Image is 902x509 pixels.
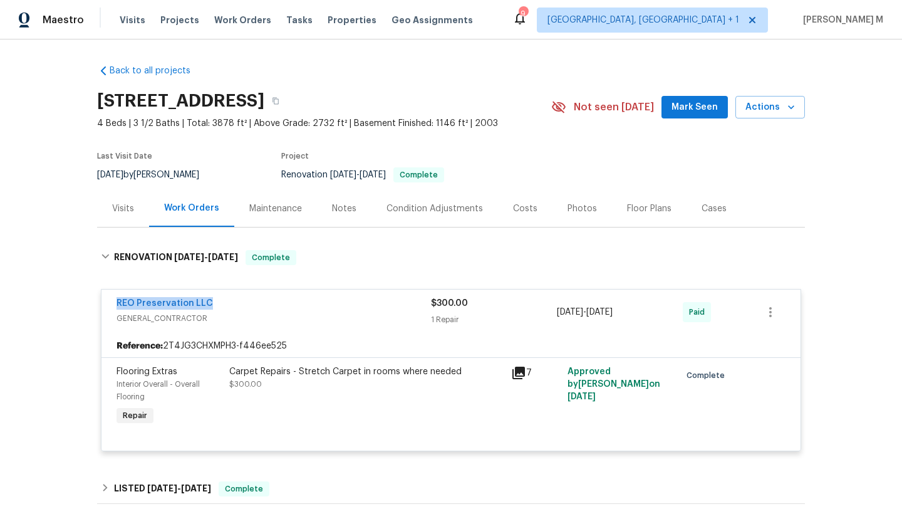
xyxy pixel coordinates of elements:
span: Work Orders [214,14,271,26]
span: Mark Seen [671,100,718,115]
span: Complete [395,171,443,179]
h2: [STREET_ADDRESS] [97,95,264,107]
span: [DATE] [97,171,123,179]
div: 2T4JG3CHXMPH3-f446ee525 [101,335,801,357]
span: [GEOGRAPHIC_DATA], [GEOGRAPHIC_DATA] + 1 [547,14,739,26]
span: - [557,306,613,318]
button: Mark Seen [661,96,728,119]
div: Floor Plans [627,202,671,215]
span: - [174,253,238,261]
span: Tasks [286,16,313,24]
span: $300.00 [229,380,262,388]
span: - [147,484,211,493]
span: Actions [745,100,795,115]
span: [DATE] [360,171,386,179]
span: [DATE] [174,253,204,261]
span: Last Visit Date [97,152,152,160]
span: Projects [160,14,199,26]
h6: RENOVATION [114,250,238,265]
span: Interior Overall - Overall Flooring [117,380,200,401]
span: - [330,171,386,179]
div: Costs [513,202,537,215]
span: Complete [220,483,268,495]
span: Flooring Extras [117,367,177,376]
span: Not seen [DATE] [574,101,654,113]
div: Photos [568,202,597,215]
span: $300.00 [431,299,468,308]
span: Approved by [PERSON_NAME] on [568,367,660,401]
span: Repair [118,409,152,422]
span: Geo Assignments [391,14,473,26]
span: Complete [687,369,730,382]
span: [DATE] [557,308,583,317]
div: 7 [511,365,560,380]
span: 4 Beds | 3 1/2 Baths | Total: 3878 ft² | Above Grade: 2732 ft² | Basement Finished: 1146 ft² | 2003 [97,117,551,130]
div: Notes [332,202,356,215]
span: Maestro [43,14,84,26]
button: Actions [735,96,805,119]
span: Complete [247,251,295,264]
div: 1 Repair [431,313,557,326]
span: [DATE] [330,171,356,179]
span: [DATE] [147,484,177,493]
div: 9 [519,8,527,20]
h6: LISTED [114,481,211,496]
div: Work Orders [164,202,219,214]
div: Cases [702,202,727,215]
div: RENOVATION [DATE]-[DATE]Complete [97,238,805,278]
span: Project [281,152,309,160]
span: Renovation [281,171,444,179]
span: [DATE] [208,253,238,261]
span: Properties [328,14,376,26]
span: GENERAL_CONTRACTOR [117,312,431,325]
a: Back to all projects [97,65,217,77]
span: [DATE] [181,484,211,493]
div: Visits [112,202,134,215]
b: Reference: [117,340,163,352]
a: REO Preservation LLC [117,299,213,308]
div: LISTED [DATE]-[DATE]Complete [97,474,805,504]
span: [PERSON_NAME] M [798,14,883,26]
div: Carpet Repairs - Stretch Carpet in rooms where needed [229,365,504,378]
span: Paid [689,306,710,318]
div: Condition Adjustments [386,202,483,215]
div: Maintenance [249,202,302,215]
span: Visits [120,14,145,26]
span: [DATE] [568,392,596,401]
div: by [PERSON_NAME] [97,167,214,182]
span: [DATE] [586,308,613,317]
